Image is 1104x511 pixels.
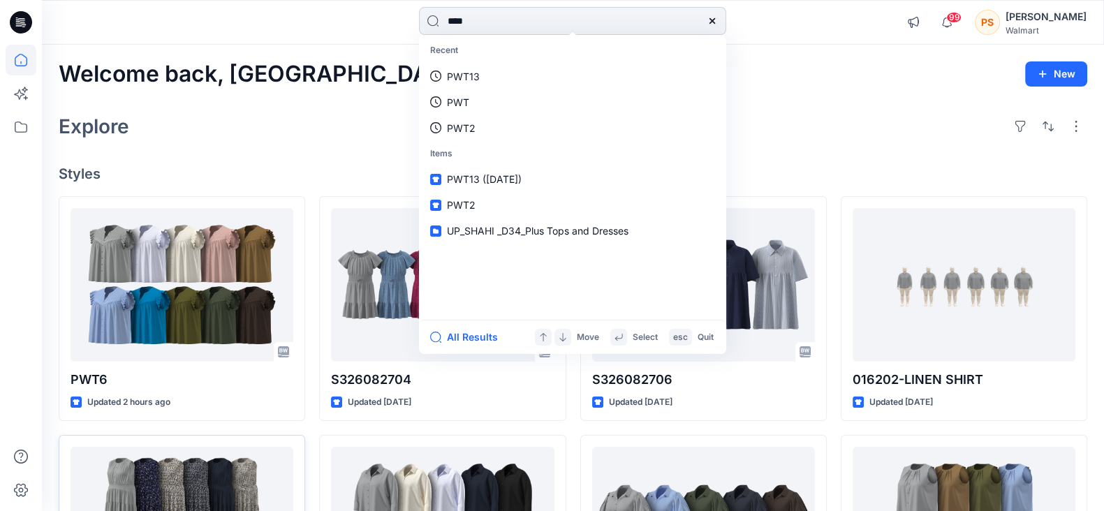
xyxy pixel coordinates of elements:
a: PWT6 [71,208,293,362]
div: Walmart [1006,25,1087,36]
h2: Welcome back, [GEOGRAPHIC_DATA] [59,61,464,87]
span: PWT13 ([DATE]) [447,173,522,185]
button: All Results [430,329,507,346]
p: PWT6 [71,370,293,390]
p: PWT2 [447,121,476,135]
span: PWT2 [447,199,476,211]
p: PWT [447,95,469,110]
p: Updated 2 hours ago [87,395,170,410]
p: Move [577,330,599,345]
div: PS [975,10,1000,35]
div: [PERSON_NAME] [1006,8,1087,25]
a: UP_SHAHI _D34_Plus Tops and Dresses [422,218,723,244]
p: 016202-LINEN SHIRT [853,370,1075,390]
a: PWT [422,89,723,115]
p: Recent [422,38,723,64]
span: 99 [946,12,962,23]
p: S326082704 [331,370,554,390]
p: Updated [DATE] [609,395,672,410]
h4: Styles [59,165,1087,182]
a: PWT13 ([DATE]) [422,166,723,192]
a: PWT2 [422,115,723,141]
span: UP_SHAHI _D34_Plus Tops and Dresses [447,225,628,237]
a: PWT2 [422,192,723,218]
a: PWT13 [422,64,723,89]
p: esc [673,330,688,345]
p: S326082706 [592,370,815,390]
button: New [1025,61,1087,87]
p: Items [422,141,723,167]
p: Updated [DATE] [348,395,411,410]
p: PWT13 [447,69,480,84]
a: S326082704 [331,208,554,362]
a: 016202-LINEN SHIRT [853,208,1075,362]
p: Select [633,330,658,345]
p: Updated [DATE] [869,395,933,410]
p: Quit [698,330,714,345]
h2: Explore [59,115,129,138]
